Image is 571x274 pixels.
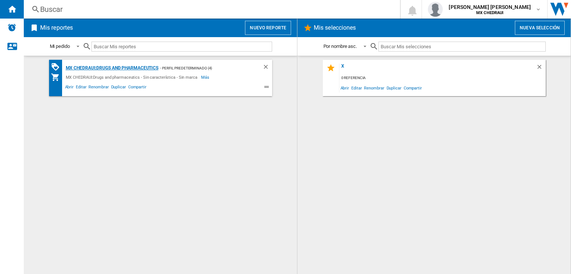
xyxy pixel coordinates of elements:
h2: Mis selecciones [312,21,358,35]
span: Abrir [339,83,351,93]
div: 0 referencia [339,74,546,83]
div: MX CHEDRAUI:Drugs and pharmaceutics [64,63,159,73]
h2: Mis reportes [39,21,74,35]
span: Editar [75,84,87,92]
div: Borrar [536,63,546,74]
span: Duplicar [385,83,403,93]
img: alerts-logo.svg [7,23,16,32]
span: Renombrar [363,83,385,93]
button: Nueva selección [515,21,565,35]
div: Buscar [40,4,381,14]
span: Compartir [127,84,148,92]
div: Borrar [262,63,272,73]
b: MX CHEDRAUI [476,10,504,15]
div: Mi colección [51,73,64,82]
div: Por nombre asc. [323,43,357,49]
span: [PERSON_NAME] [PERSON_NAME] [449,3,531,11]
span: Más [201,73,210,82]
div: Matriz de PROMOCIONES [51,62,64,72]
span: Abrir [64,84,75,92]
span: Compartir [403,83,423,93]
input: Buscar Mis reportes [91,42,272,52]
span: Editar [350,83,363,93]
div: x [339,63,536,74]
div: - Perfil predeterminado (4) [158,63,247,73]
span: Duplicar [110,84,127,92]
span: Renombrar [87,84,110,92]
button: Nuevo reporte [245,21,291,35]
div: Mi pedido [50,43,70,49]
div: MX CHEDRAUI:Drugs and pharmaceutics - Sin característica - Sin marca [64,73,201,82]
input: Buscar Mis selecciones [378,42,545,52]
img: profile.jpg [428,2,443,17]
